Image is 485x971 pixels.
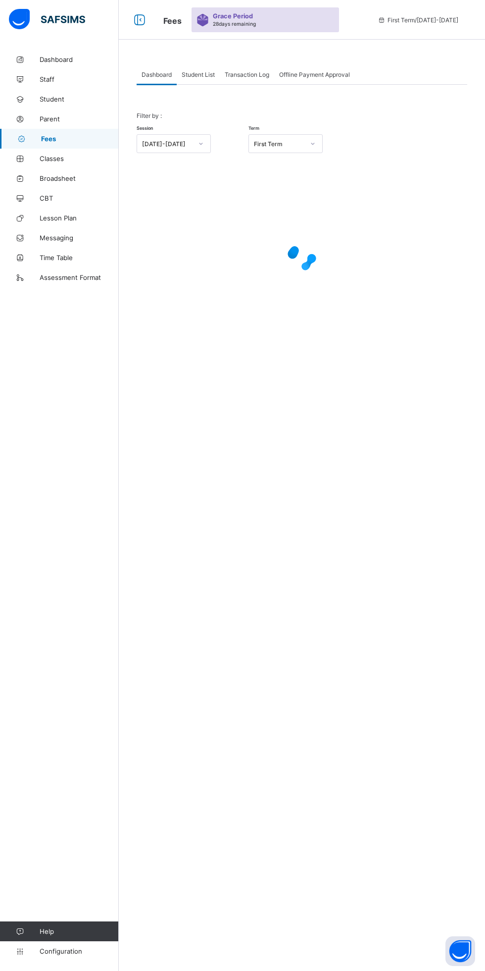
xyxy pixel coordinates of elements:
[254,140,304,148] div: First Term
[9,9,85,30] img: safsims
[40,254,119,262] span: Time Table
[40,947,118,955] span: Configuration
[163,16,182,26] span: Fees
[40,155,119,162] span: Classes
[213,12,253,20] span: Grace Period
[142,140,193,148] div: [DATE]-[DATE]
[40,194,119,202] span: CBT
[40,927,118,935] span: Help
[445,936,475,966] button: Open asap
[248,125,259,131] span: Term
[40,75,119,83] span: Staff
[40,115,119,123] span: Parent
[40,214,119,222] span: Lesson Plan
[40,174,119,182] span: Broadsheet
[137,112,162,119] span: Filter by :
[142,71,172,78] span: Dashboard
[279,71,350,78] span: Offline Payment Approval
[225,71,269,78] span: Transaction Log
[40,55,119,63] span: Dashboard
[137,125,153,131] span: Session
[40,95,119,103] span: Student
[182,71,215,78] span: Student List
[378,16,458,24] span: session/term information
[196,14,209,26] img: sticker-purple.71386a28dfed39d6af7621340158ba97.svg
[41,135,119,143] span: Fees
[213,21,256,27] span: 28 days remaining
[40,273,119,281] span: Assessment Format
[40,234,119,242] span: Messaging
